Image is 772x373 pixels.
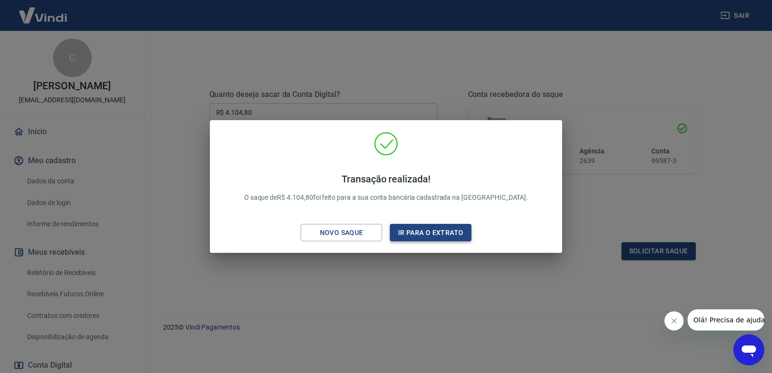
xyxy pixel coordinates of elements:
[688,309,764,331] iframe: Mensagem da empresa
[733,334,764,365] iframe: Botão para abrir a janela de mensagens
[301,224,382,242] button: Novo saque
[308,227,375,239] div: Novo saque
[6,7,81,14] span: Olá! Precisa de ajuda?
[664,311,684,331] iframe: Fechar mensagem
[244,173,528,185] h4: Transação realizada!
[390,224,471,242] button: Ir para o extrato
[244,173,528,203] p: O saque de R$ 4.104,80 foi feito para a sua conta bancária cadastrada na [GEOGRAPHIC_DATA].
